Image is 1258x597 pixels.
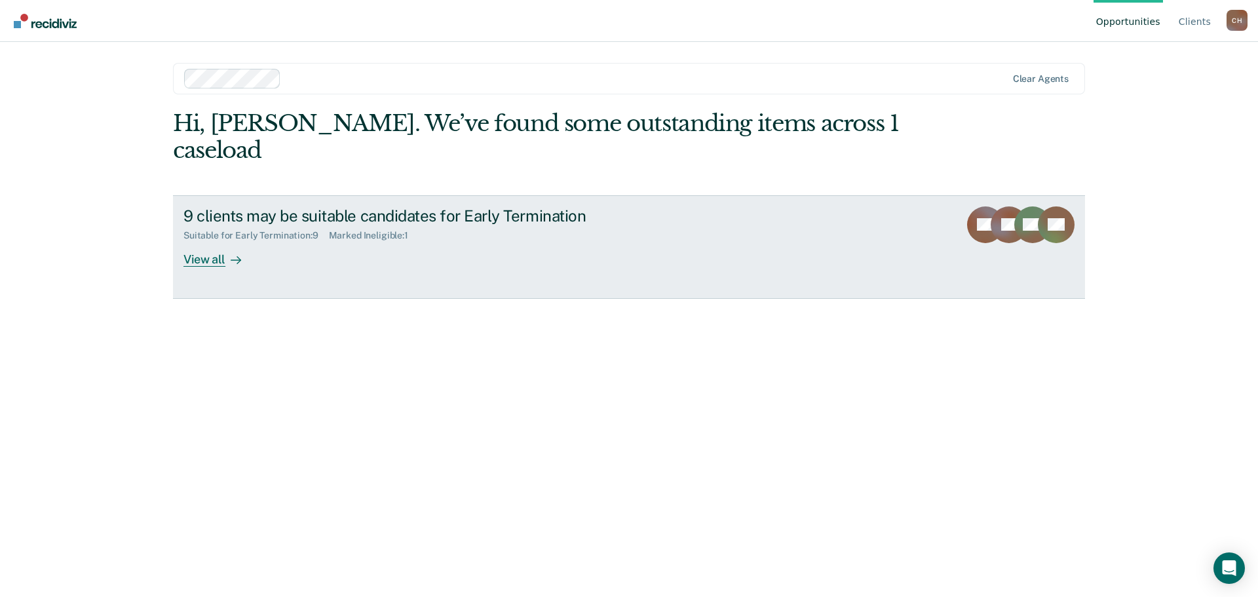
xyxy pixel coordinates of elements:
div: Hi, [PERSON_NAME]. We’ve found some outstanding items across 1 caseload [173,110,903,164]
div: 9 clients may be suitable candidates for Early Termination [183,206,643,225]
div: C H [1227,10,1248,31]
div: View all [183,241,257,267]
button: Profile dropdown button [1227,10,1248,31]
div: Clear agents [1013,73,1069,85]
div: Suitable for Early Termination : 9 [183,230,329,241]
a: 9 clients may be suitable candidates for Early TerminationSuitable for Early Termination:9Marked ... [173,195,1085,299]
div: Open Intercom Messenger [1213,552,1245,584]
img: Recidiviz [14,14,77,28]
div: Marked Ineligible : 1 [329,230,419,241]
